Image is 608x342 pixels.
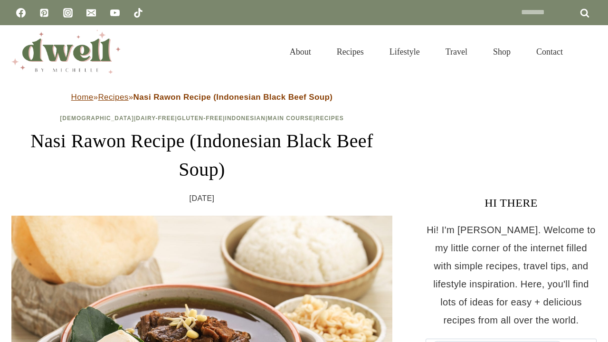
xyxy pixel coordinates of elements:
[523,35,576,68] a: Contact
[267,115,313,122] a: Main Course
[225,115,266,122] a: Indonesian
[11,3,30,22] a: Facebook
[480,35,523,68] a: Shop
[71,93,333,102] span: » »
[35,3,54,22] a: Pinterest
[277,35,576,68] nav: Primary Navigation
[315,115,344,122] a: Recipes
[58,3,77,22] a: Instagram
[433,35,480,68] a: Travel
[60,115,343,122] span: | | | | |
[11,127,392,184] h1: Nasi Rawon Recipe (Indonesian Black Beef Soup)
[133,93,333,102] strong: Nasi Rawon Recipe (Indonesian Black Beef Soup)
[98,93,128,102] a: Recipes
[177,115,223,122] a: Gluten-Free
[129,3,148,22] a: TikTok
[324,35,377,68] a: Recipes
[426,194,597,211] h3: HI THERE
[277,35,324,68] a: About
[105,3,124,22] a: YouTube
[60,115,134,122] a: [DEMOGRAPHIC_DATA]
[11,30,121,74] img: DWELL by michelle
[377,35,433,68] a: Lifestyle
[426,221,597,329] p: Hi! I'm [PERSON_NAME]. Welcome to my little corner of the internet filled with simple recipes, tr...
[580,44,597,60] button: View Search Form
[190,191,215,206] time: [DATE]
[71,93,94,102] a: Home
[82,3,101,22] a: Email
[136,115,175,122] a: Dairy-Free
